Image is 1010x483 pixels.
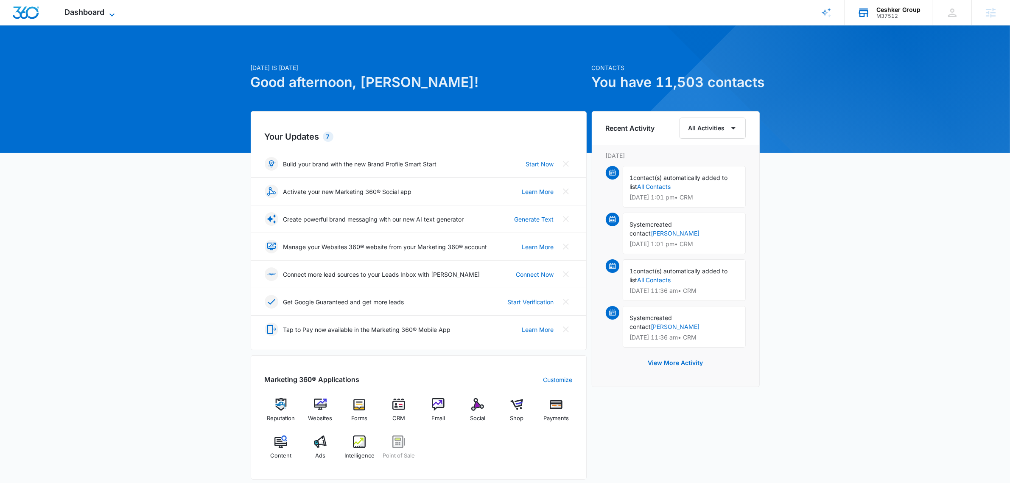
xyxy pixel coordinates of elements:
[267,414,295,423] span: Reputation
[516,270,554,279] a: Connect Now
[422,398,455,429] a: Email
[470,414,485,423] span: Social
[540,398,573,429] a: Payments
[651,230,700,237] a: [PERSON_NAME]
[383,452,415,460] span: Point of Sale
[630,334,739,340] p: [DATE] 11:36 am • CRM
[559,323,573,336] button: Close
[630,288,739,294] p: [DATE] 11:36 am • CRM
[501,398,533,429] a: Shop
[343,435,376,466] a: Intelligence
[323,132,333,142] div: 7
[431,414,445,423] span: Email
[630,221,651,228] span: System
[283,242,487,251] p: Manage your Websites 360® website from your Marketing 360® account
[559,267,573,281] button: Close
[522,242,554,251] a: Learn More
[383,398,415,429] a: CRM
[522,187,554,196] a: Learn More
[251,72,587,93] h1: Good afternoon, [PERSON_NAME]!
[559,240,573,253] button: Close
[630,241,739,247] p: [DATE] 1:01 pm • CRM
[515,215,554,224] a: Generate Text
[630,314,672,330] span: created contact
[638,183,671,190] a: All Contacts
[543,414,569,423] span: Payments
[283,298,404,306] p: Get Google Guaranteed and get more leads
[543,375,573,384] a: Customize
[265,435,297,466] a: Content
[592,63,760,72] p: Contacts
[559,185,573,198] button: Close
[630,174,634,181] span: 1
[680,118,746,139] button: All Activities
[283,160,437,168] p: Build your brand with the new Brand Profile Smart Start
[630,221,672,237] span: created contact
[283,187,412,196] p: Activate your new Marketing 360® Social app
[559,295,573,309] button: Close
[640,353,712,373] button: View More Activity
[392,414,405,423] span: CRM
[508,298,554,306] a: Start Verification
[283,325,451,334] p: Tap to Pay now available in the Marketing 360® Mobile App
[638,276,671,284] a: All Contacts
[315,452,325,460] span: Ads
[270,452,291,460] span: Content
[559,212,573,226] button: Close
[308,414,332,423] span: Websites
[630,174,728,190] span: contact(s) automatically added to list
[265,130,573,143] h2: Your Updates
[592,72,760,93] h1: You have 11,503 contacts
[630,314,651,321] span: System
[630,267,728,284] span: contact(s) automatically added to list
[343,398,376,429] a: Forms
[383,435,415,466] a: Point of Sale
[65,8,105,17] span: Dashboard
[606,123,655,133] h6: Recent Activity
[304,435,336,466] a: Ads
[461,398,494,429] a: Social
[876,13,920,19] div: account id
[344,452,375,460] span: Intelligence
[876,6,920,13] div: account name
[630,194,739,200] p: [DATE] 1:01 pm • CRM
[559,157,573,171] button: Close
[304,398,336,429] a: Websites
[510,414,523,423] span: Shop
[606,151,746,160] p: [DATE]
[651,323,700,330] a: [PERSON_NAME]
[251,63,587,72] p: [DATE] is [DATE]
[522,325,554,334] a: Learn More
[265,374,360,385] h2: Marketing 360® Applications
[351,414,367,423] span: Forms
[265,398,297,429] a: Reputation
[283,270,480,279] p: Connect more lead sources to your Leads Inbox with [PERSON_NAME]
[630,267,634,275] span: 1
[283,215,464,224] p: Create powerful brand messaging with our new AI text generator
[526,160,554,168] a: Start Now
